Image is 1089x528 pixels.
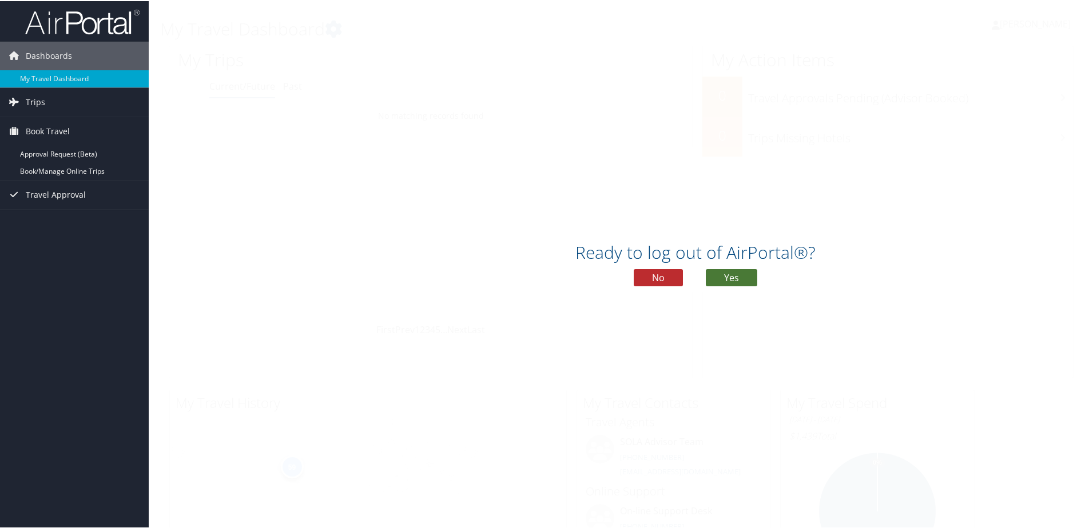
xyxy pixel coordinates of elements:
[706,268,757,285] button: Yes
[634,268,683,285] button: No
[26,116,70,145] span: Book Travel
[26,87,45,115] span: Trips
[25,7,140,34] img: airportal-logo.png
[26,179,86,208] span: Travel Approval
[26,41,72,69] span: Dashboards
